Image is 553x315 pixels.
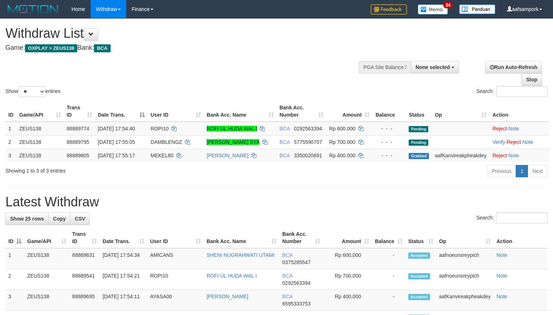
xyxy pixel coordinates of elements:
[408,253,430,259] span: Accepted
[490,135,549,149] td: · ·
[492,126,507,132] a: Reject
[496,86,548,97] input: Search:
[95,101,148,122] th: Date Trans.: activate to sort column descending
[406,101,432,122] th: Status
[150,126,169,132] span: ROPI10
[98,139,135,145] span: [DATE] 17:55:05
[508,153,519,158] a: Note
[5,26,362,41] h1: Withdraw List
[411,61,459,73] button: None selected
[372,290,405,311] td: -
[18,86,45,97] select: Showentries
[282,259,311,265] span: Copy 0375285547 to clipboard
[508,126,519,132] a: Note
[69,227,100,248] th: Trans ID: activate to sort column ascending
[5,101,16,122] th: ID
[409,126,428,132] span: Pending
[372,248,405,269] td: -
[436,227,494,248] th: Op: activate to sort column ascending
[69,290,100,311] td: 88889695
[70,213,90,225] a: CSV
[371,4,407,15] img: Feedback.jpg
[432,101,490,122] th: Op: activate to sort column ascending
[372,227,405,248] th: Balance: activate to sort column ascending
[282,294,293,299] span: BCA
[329,139,355,145] span: Rp 700.000
[5,135,16,149] td: 2
[409,140,428,146] span: Pending
[207,273,257,279] a: ROFI UL HUDA WAL I
[408,273,430,279] span: Accepted
[24,227,69,248] th: Game/API: activate to sort column ascending
[280,126,290,132] span: BCA
[5,86,61,97] label: Show entries
[436,248,494,269] td: aafnoeunsreypich
[204,227,280,248] th: Bank Acc. Name: activate to sort column ascending
[492,139,505,145] a: Verify
[48,213,70,225] a: Copy
[5,44,362,52] h4: Game: Bank:
[67,126,89,132] span: 88889774
[25,44,77,52] span: OXPLAY > ZEUS138
[418,4,448,15] img: Button%20Memo.svg
[496,213,548,223] input: Search:
[329,153,355,158] span: Rp 400.000
[100,290,147,311] td: [DATE] 17:54:11
[5,269,24,290] td: 2
[280,139,290,145] span: BCA
[476,213,548,223] label: Search:
[280,227,323,248] th: Bank Acc. Number: activate to sort column ascending
[5,248,24,269] td: 1
[10,216,44,222] span: Show 25 rows
[490,122,549,136] td: ·
[523,139,533,145] a: Note
[24,248,69,269] td: ZEUS138
[75,216,85,222] span: CSV
[282,301,311,307] span: Copy 6595333753 to clipboard
[16,122,64,136] td: ZEUS138
[100,248,147,269] td: [DATE] 17:54:34
[16,149,64,162] td: ZEUS138
[323,248,372,269] td: Rp 600,000
[496,294,507,299] a: Note
[487,165,516,177] a: Previous
[516,165,528,177] a: 1
[16,101,64,122] th: Game/API: activate to sort column ascending
[100,227,147,248] th: Date Trans.: activate to sort column ascending
[94,44,110,52] span: BCA
[490,149,549,162] td: ·
[436,290,494,311] td: aafKanvireakpheakdey
[150,153,173,158] span: MEKEL80
[323,269,372,290] td: Rp 700,000
[485,61,542,73] a: Run Auto-Refresh
[64,101,95,122] th: Trans ID: activate to sort column ascending
[5,122,16,136] td: 1
[147,269,204,290] td: ROPI10
[329,126,355,132] span: Rp 600.000
[323,290,372,311] td: Rp 400,000
[494,227,548,248] th: Action
[69,248,100,269] td: 88889631
[5,149,16,162] td: 3
[98,153,135,158] span: [DATE] 17:55:17
[148,101,204,122] th: User ID: activate to sort column ascending
[294,126,322,132] span: Copy 0292563394 to clipboard
[372,269,405,290] td: -
[150,139,182,145] span: DAMBLENGZ
[280,153,290,158] span: BCA
[207,252,275,258] a: SHENI NUGRAHWATI UTAMI
[277,101,326,122] th: Bank Acc. Number: activate to sort column ascending
[100,269,147,290] td: [DATE] 17:54:21
[528,165,548,177] a: Next
[294,139,322,145] span: Copy 5775590707 to clipboard
[294,153,322,158] span: Copy 3350020691 to clipboard
[375,152,403,159] div: - - -
[408,294,430,300] span: Accepted
[207,139,259,145] a: [PERSON_NAME] SYA
[147,290,204,311] td: AYASA00
[5,164,225,174] div: Showing 1 to 3 of 3 entries
[5,290,24,311] td: 3
[67,153,89,158] span: 88889805
[372,101,406,122] th: Balance
[490,101,549,122] th: Action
